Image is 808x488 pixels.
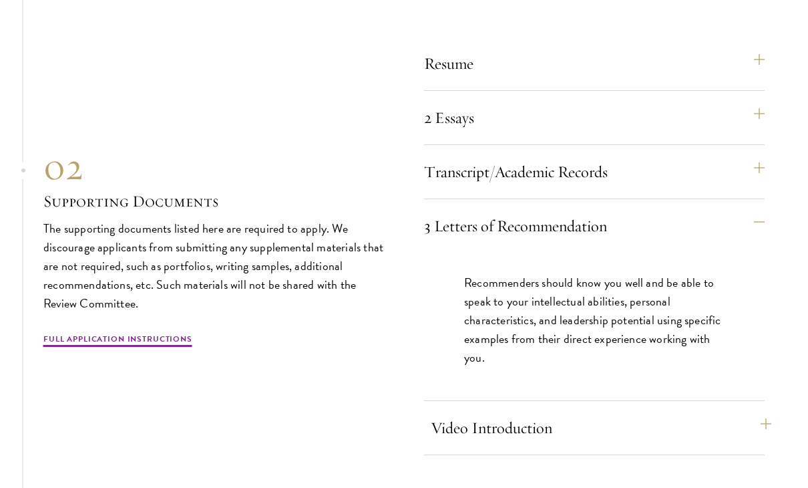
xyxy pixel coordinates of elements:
p: The supporting documents listed here are required to apply. We discourage applicants from submitt... [43,219,384,313]
div: 02 [43,143,384,190]
button: 2 Essays [424,102,765,134]
a: Full Application Instructions [43,333,192,349]
button: Resume [424,47,765,80]
p: Recommenders should know you well and be able to speak to your intellectual abilities, personal c... [464,273,725,367]
button: Transcript/Academic Records [424,156,765,188]
h3: Supporting Documents [43,190,384,213]
button: 3 Letters of Recommendation [424,210,765,242]
button: Video Introduction [431,412,771,444]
